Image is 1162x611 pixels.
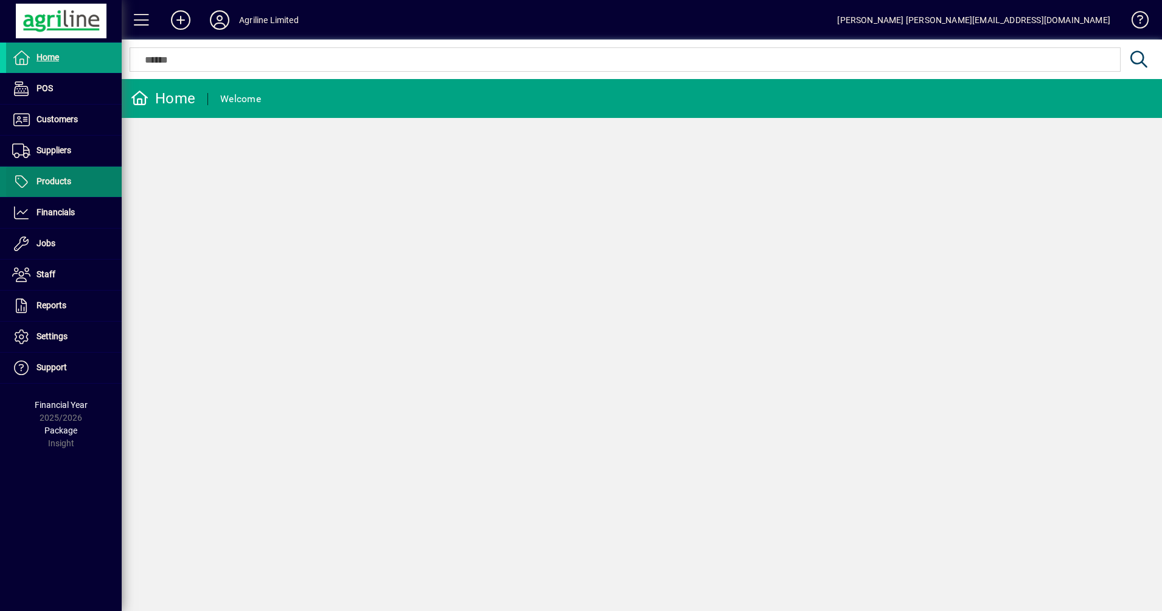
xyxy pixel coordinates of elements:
a: Products [6,167,122,197]
div: Agriline Limited [239,10,299,30]
div: Welcome [220,89,261,109]
button: Profile [200,9,239,31]
a: Support [6,353,122,383]
div: Home [131,89,195,108]
span: Reports [37,300,66,310]
span: Products [37,176,71,186]
a: Reports [6,291,122,321]
a: Financials [6,198,122,228]
div: [PERSON_NAME] [PERSON_NAME][EMAIL_ADDRESS][DOMAIN_NAME] [837,10,1110,30]
a: POS [6,74,122,104]
button: Add [161,9,200,31]
span: POS [37,83,53,93]
span: Staff [37,269,55,279]
span: Settings [37,331,68,341]
a: Settings [6,322,122,352]
span: Financials [37,207,75,217]
span: Suppliers [37,145,71,155]
span: Support [37,362,67,372]
span: Customers [37,114,78,124]
a: Suppliers [6,136,122,166]
span: Home [37,52,59,62]
span: Package [44,426,77,435]
span: Financial Year [35,400,88,410]
span: Jobs [37,238,55,248]
a: Knowledge Base [1122,2,1147,42]
a: Customers [6,105,122,135]
a: Jobs [6,229,122,259]
a: Staff [6,260,122,290]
